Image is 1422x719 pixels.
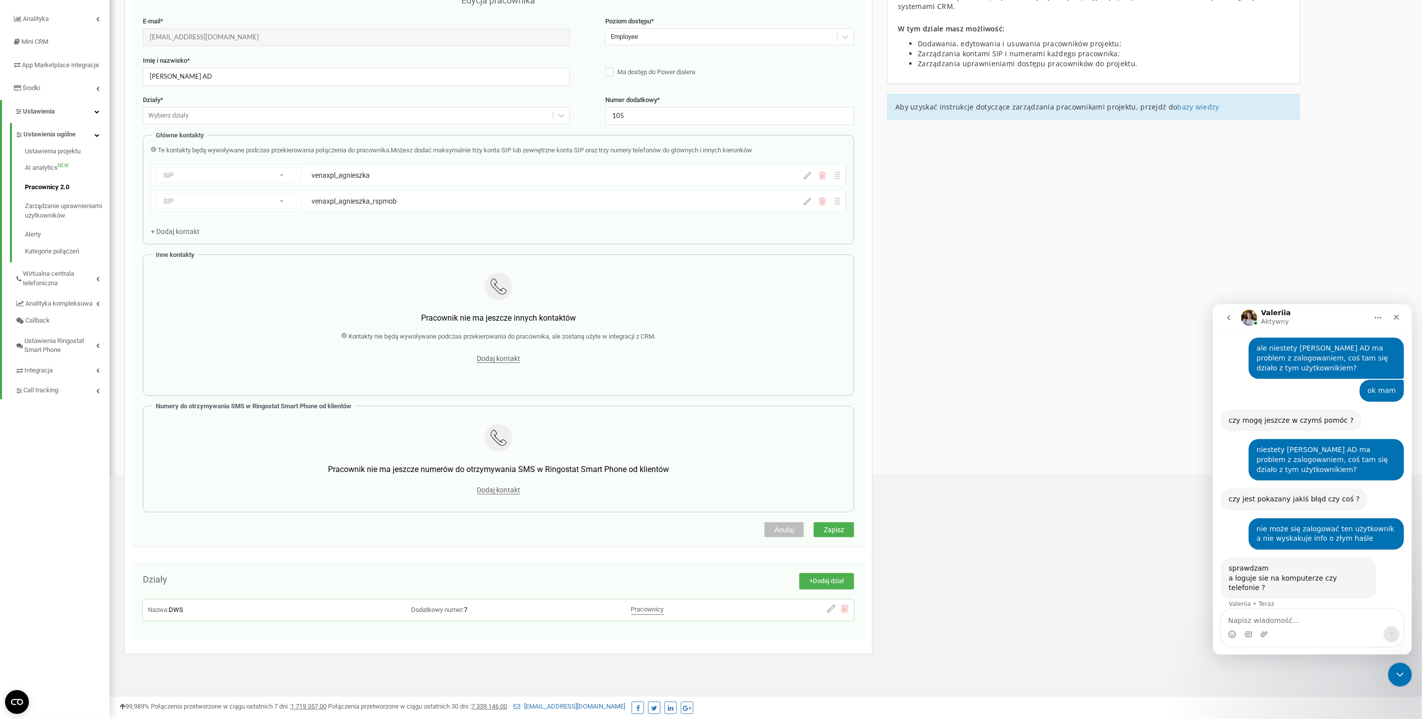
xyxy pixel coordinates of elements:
u: 1 719 357,00 [291,703,327,710]
input: Wprowadź imię i nazwisko [143,68,570,85]
span: Nazwa: [148,606,169,613]
span: Ustawienia [23,108,55,115]
span: Środki [22,84,40,92]
span: Dodawania, edytowania i usuwania pracowników projektu; [918,39,1121,48]
span: Możesz dodać maksymalnie trzy konta SIP lub zewnętrzne konta SIP oraz trzy numery telefonów do gł... [391,146,753,154]
span: Pracownik nie ma jeszcze numerów do otrzymywania SMS w Ringostat Smart Phone od klientów [328,465,669,474]
span: DWS [169,606,183,613]
a: Pracownicy 2.0 [25,178,109,197]
span: Imię i nazwisko [143,57,187,64]
span: Poziom dostępu [605,17,651,25]
span: Dodaj kontakt [477,486,520,494]
span: 99,989% [119,703,149,710]
span: Aby uzyskać instrukcje dotyczące zarządzania pracownikami projektu, przejdź do [895,102,1177,112]
span: Inne kontakty [156,251,195,258]
span: + Dodaj kontakt [151,228,200,236]
iframe: Intercom live chat [1388,663,1412,687]
span: Ustawienia ogólne [23,130,76,139]
span: Zarządzania uprawnieniami dostępu pracowników do projektu. [918,59,1137,68]
span: Dodatkowy numer: [411,606,464,613]
a: Analityka kompleksowa [15,292,109,313]
span: Pracownik nie ma jeszcze innych kontaktów [421,313,576,323]
span: Te kontakty będą wywoływane podczas przekierowania połączenia do pracownika. [158,146,391,154]
span: Callback [25,316,50,326]
div: venaxpl_agnieszka [312,170,661,180]
span: Pracownicy [631,605,664,613]
div: SIPvenaxpl_agnieszka [151,165,846,186]
span: Zapisz [824,526,844,534]
div: venaxpl_agnieszka_rspmob [312,196,661,206]
span: App Marketplace integracje [22,61,99,69]
a: Zarządzanie uprawnieniami użytkowników [25,197,109,225]
span: Integracja [24,366,53,375]
iframe: Intercom live chat [1213,304,1412,655]
span: Połączenia przetworzone w ciągu ostatnich 30 dni : [328,703,507,710]
span: Zarządzania kontami SIP i numerami każdego pracownika; [918,49,1120,58]
button: Anuluj [765,522,804,537]
div: SIPvenaxpl_agnieszka_rspmob [151,191,846,212]
span: Połączenia przetworzone w ciągu ostatnich 7 dni : [151,703,327,710]
span: Ustawienia Ringostat Smart Phone [24,337,96,355]
a: Ustawienia projektu [25,147,109,159]
input: Wprowadź numer dodatkowy [605,107,854,124]
u: 7 339 146,00 [471,703,507,710]
span: W tym dziale masz możliwość: [898,24,1004,33]
span: Mini CRM [21,38,48,45]
a: AI analyticsNEW [25,158,109,178]
span: Kontakty nie będą wywoływane podczas przekierowania do pracownika, ale zostaną użyte w integracji... [348,333,656,340]
span: Wirtualna centrala telefoniczna [23,269,96,288]
span: Analityka kompleksowa [25,299,93,309]
span: Numer dodatkowy [605,96,657,104]
span: Główne kontakty [156,131,204,139]
span: Działy [143,96,160,104]
button: Zapisz [814,522,854,537]
a: Wirtualna centrala telefoniczna [15,262,109,292]
a: Kategorie połączeń [25,244,109,256]
span: Anuluj [774,526,794,534]
span: 7 [464,606,467,613]
a: Call tracking [15,379,109,399]
a: Ustawienia [2,100,109,123]
a: Alerty [25,225,109,244]
span: Działy [143,574,167,585]
a: bazy wiedzy [1178,102,1219,112]
a: Callback [15,312,109,330]
span: Numery do otrzymywania SMS w Ringostat Smart Phone od klientów [156,402,351,410]
span: Dodaj dział [813,577,844,585]
button: Open CMP widget [5,690,29,714]
span: E-mail [143,17,160,25]
span: Dodaj kontakt [477,355,520,363]
a: [EMAIL_ADDRESS][DOMAIN_NAME] [514,703,625,710]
